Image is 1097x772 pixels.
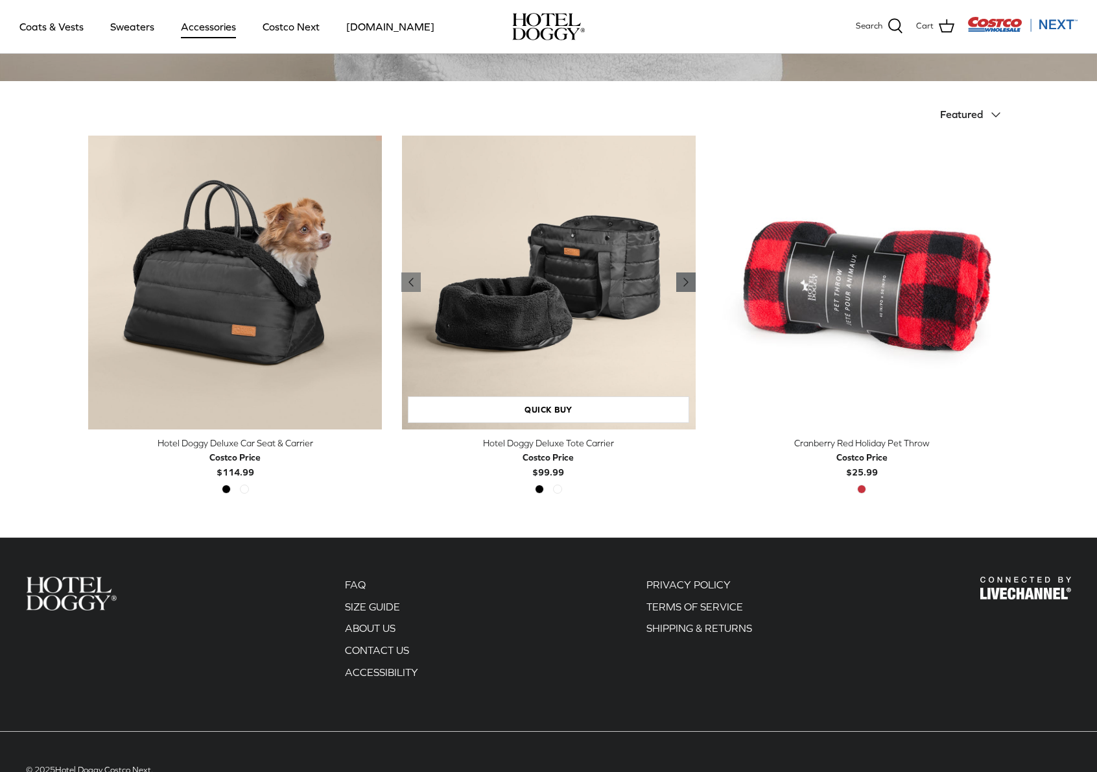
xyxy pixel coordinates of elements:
[335,5,446,49] a: [DOMAIN_NAME]
[88,436,382,479] a: Hotel Doggy Deluxe Car Seat & Carrier Costco Price$114.99
[715,436,1009,479] a: Cranberry Red Holiday Pet Throw Costco Price$25.99
[856,18,903,35] a: Search
[856,19,882,33] span: Search
[523,450,574,464] div: Costco Price
[940,108,983,120] span: Featured
[251,5,331,49] a: Costco Next
[345,601,400,612] a: SIZE GUIDE
[345,644,409,656] a: CONTACT US
[646,579,731,590] a: PRIVACY POLICY
[26,577,117,610] img: Hotel Doggy Costco Next
[715,436,1009,450] div: Cranberry Red Holiday Pet Throw
[345,666,418,678] a: ACCESSIBILITY
[345,579,366,590] a: FAQ
[88,436,382,450] div: Hotel Doggy Deluxe Car Seat & Carrier
[940,101,1009,129] button: Featured
[836,450,888,464] div: Costco Price
[401,136,695,429] a: Hotel Doggy Deluxe Tote Carrier
[512,13,585,40] img: hoteldoggycom
[715,136,1009,429] a: Cranberry Red Holiday Pet Throw
[916,18,954,35] a: Cart
[169,5,248,49] a: Accessories
[967,25,1078,34] a: Visit Costco Next
[980,577,1071,599] img: Hotel Doggy Costco Next
[88,136,382,429] a: Hotel Doggy Deluxe Car Seat & Carrier
[209,450,261,477] b: $114.99
[401,436,695,450] div: Hotel Doggy Deluxe Tote Carrier
[345,622,395,634] a: ABOUT US
[646,622,752,634] a: SHIPPING & RETURNS
[633,577,765,686] div: Secondary navigation
[401,436,695,479] a: Hotel Doggy Deluxe Tote Carrier Costco Price$99.99
[332,577,431,686] div: Secondary navigation
[676,272,696,292] a: Previous
[408,396,689,423] a: Quick buy
[512,13,585,40] a: hoteldoggy.com hoteldoggycom
[401,272,421,292] a: Previous
[836,450,888,477] b: $25.99
[99,5,166,49] a: Sweaters
[916,19,934,33] span: Cart
[523,450,574,477] b: $99.99
[8,5,95,49] a: Coats & Vests
[967,16,1078,32] img: Costco Next
[209,450,261,464] div: Costco Price
[646,601,743,612] a: TERMS OF SERVICE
